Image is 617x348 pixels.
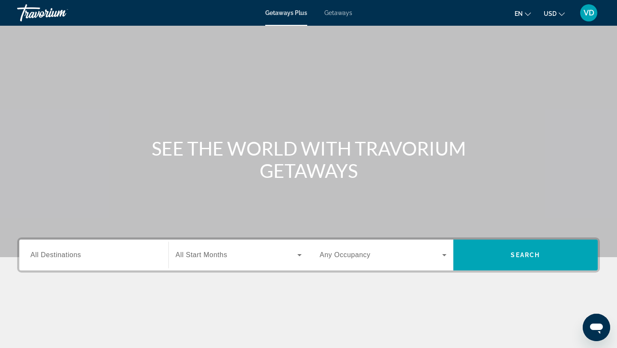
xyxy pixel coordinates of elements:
[324,9,352,16] a: Getaways
[30,251,81,258] span: All Destinations
[265,9,307,16] a: Getaways Plus
[584,9,594,17] span: VD
[515,7,531,20] button: Change language
[544,7,565,20] button: Change currency
[453,240,598,270] button: Search
[19,240,598,270] div: Search widget
[17,2,103,24] a: Travorium
[148,137,469,182] h1: SEE THE WORLD WITH TRAVORIUM GETAWAYS
[544,10,557,17] span: USD
[176,251,228,258] span: All Start Months
[511,252,540,258] span: Search
[515,10,523,17] span: en
[578,4,600,22] button: User Menu
[583,314,610,341] iframe: Button to launch messaging window
[320,251,371,258] span: Any Occupancy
